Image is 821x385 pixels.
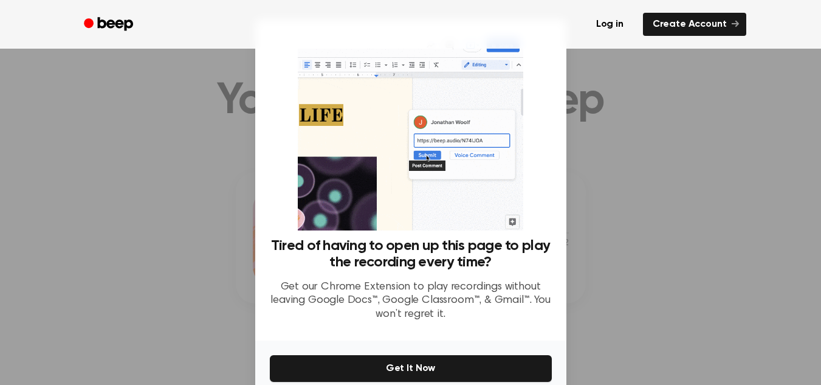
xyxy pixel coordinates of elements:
a: Log in [584,10,636,38]
a: Create Account [643,13,746,36]
p: Get our Chrome Extension to play recordings without leaving Google Docs™, Google Classroom™, & Gm... [270,280,552,322]
button: Get It Now [270,355,552,382]
a: Beep [75,13,144,36]
h3: Tired of having to open up this page to play the recording every time? [270,238,552,271]
img: Beep extension in action [298,34,523,231]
